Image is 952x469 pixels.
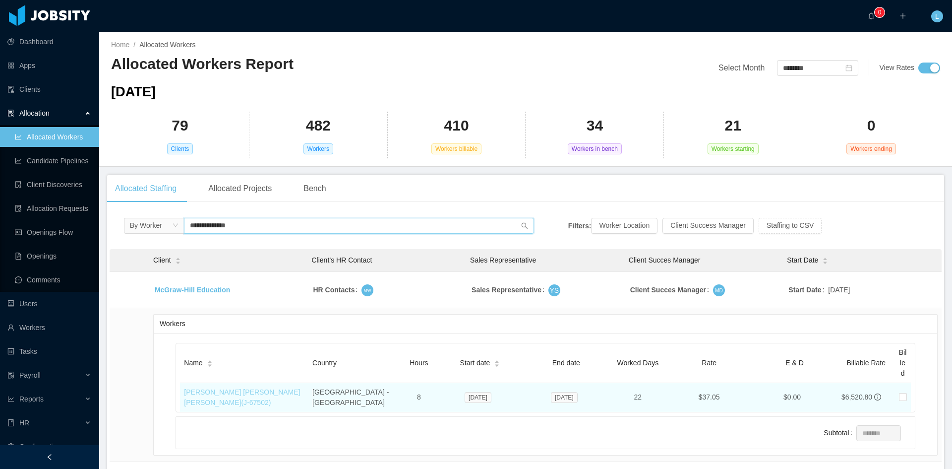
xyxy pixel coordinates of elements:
[617,359,658,367] span: Worked Days
[609,383,666,412] td: 22
[521,222,528,229] i: icon: search
[7,110,14,117] i: icon: solution
[841,392,872,402] div: $6,520.80
[472,286,541,294] strong: Sales Representative
[470,256,536,264] span: Sales Representative
[785,359,804,367] span: E & D
[312,256,372,264] span: Client’s HR Contact
[708,143,759,154] span: Workers starting
[718,64,765,72] span: Select Month
[787,255,818,266] span: Start Date
[296,175,334,202] div: Bench
[364,286,371,294] span: MW
[15,246,91,266] a: icon: file-textOpenings
[139,41,195,49] span: Allocated Workers
[153,255,171,266] span: Client
[630,286,706,294] strong: Client Succes Manager
[846,143,896,154] span: Workers ending
[494,363,500,366] i: icon: caret-down
[207,359,213,366] div: Sort
[629,256,701,264] span: Client Succes Manager
[823,257,828,260] i: icon: caret-up
[312,359,337,367] span: Country
[551,392,578,403] span: [DATE]
[857,426,900,441] input: Subtotal
[845,65,852,71] i: icon: calendar
[207,359,212,362] i: icon: caret-up
[828,285,850,295] span: [DATE]
[111,54,526,74] h2: Allocated Workers Report
[15,199,91,218] a: icon: file-doneAllocation Requests
[7,32,91,52] a: icon: pie-chartDashboard
[7,318,91,337] a: icon: userWorkers
[7,341,91,361] a: icon: profileTasks
[465,392,491,403] span: [DATE]
[306,116,331,136] h2: 482
[7,56,91,75] a: icon: appstoreApps
[587,116,603,136] h2: 34
[111,84,156,99] span: [DATE]
[7,419,14,426] i: icon: book
[879,64,914,71] span: View Rates
[15,222,91,242] a: icon: idcardOpenings Flow
[7,372,14,379] i: icon: file-protect
[19,109,50,117] span: Allocation
[568,221,592,229] strong: Filters:
[207,363,212,366] i: icon: caret-down
[19,443,60,451] span: Configuration
[107,175,184,202] div: Allocated Staffing
[200,175,280,202] div: Allocated Projects
[494,359,500,366] div: Sort
[868,12,875,19] i: icon: bell
[19,371,41,379] span: Payroll
[591,218,657,234] button: Worker Location
[899,348,907,377] span: Billed
[173,222,178,229] i: icon: down
[662,218,754,234] button: Client Success Manager
[7,396,14,402] i: icon: line-chart
[702,359,716,367] span: Rate
[111,41,129,49] a: Home
[308,383,401,412] td: [GEOGRAPHIC_DATA] - [GEOGRAPHIC_DATA]
[899,12,906,19] i: icon: plus
[783,393,801,401] span: $0.00
[19,395,44,403] span: Reports
[313,286,355,294] strong: HR Contacts
[7,79,91,99] a: icon: auditClients
[167,143,193,154] span: Clients
[874,394,881,401] span: info-circle
[935,10,939,22] span: L
[15,151,91,171] a: icon: line-chartCandidate Pipelines
[19,419,29,427] span: HR
[725,116,741,136] h2: 21
[552,359,580,367] span: End date
[666,383,752,412] td: $37.05
[184,358,202,368] span: Name
[759,218,822,234] button: Staffing to CSV
[494,359,500,362] i: icon: caret-up
[568,143,622,154] span: Workers in bench
[550,284,559,296] span: YS
[184,388,300,406] a: [PERSON_NAME] [PERSON_NAME] [PERSON_NAME](J-67502)
[160,315,931,333] div: Workers
[460,358,490,368] span: Start date
[15,270,91,290] a: icon: messageComments
[823,260,828,263] i: icon: caret-down
[822,256,828,263] div: Sort
[715,286,723,294] span: MD
[15,175,91,195] a: icon: file-searchClient Discoveries
[431,143,481,154] span: Workers billable
[175,256,181,263] div: Sort
[133,41,135,49] span: /
[7,443,14,450] i: icon: setting
[172,116,188,136] h2: 79
[410,359,428,367] span: Hours
[444,116,469,136] h2: 410
[824,429,856,437] label: Subtotal
[788,286,821,294] strong: Start Date
[875,7,885,17] sup: 0
[7,294,91,314] a: icon: robotUsers
[155,286,230,294] a: McGraw-Hill Education
[846,359,886,367] span: Billable Rate
[15,127,91,147] a: icon: line-chartAllocated Workers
